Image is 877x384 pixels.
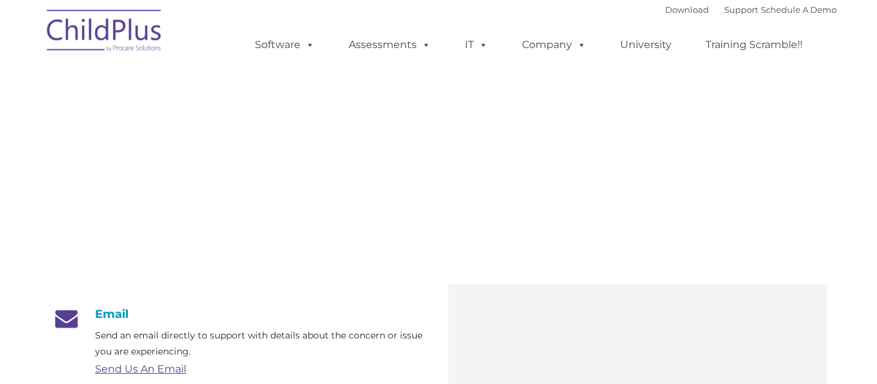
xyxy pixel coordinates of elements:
a: IT [452,32,501,58]
a: Schedule A Demo [761,4,837,15]
img: ChildPlus by Procare Solutions [40,1,169,65]
a: Support [724,4,758,15]
a: Software [242,32,327,58]
a: Download [665,4,709,15]
font: | [665,4,837,15]
a: Send Us An Email [95,363,186,375]
a: Company [509,32,599,58]
h4: Email [50,307,429,321]
a: University [607,32,684,58]
a: Assessments [336,32,444,58]
a: Training Scramble!! [693,32,815,58]
p: Send an email directly to support with details about the concern or issue you are experiencing. [95,328,429,360]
